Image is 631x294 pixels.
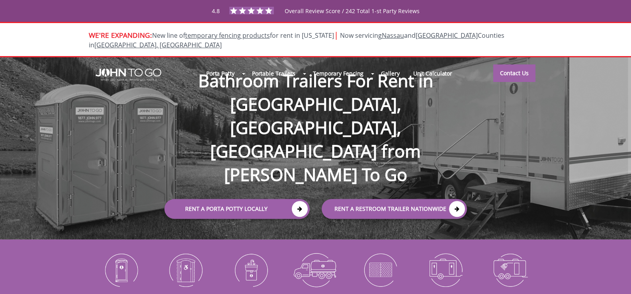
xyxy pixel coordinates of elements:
li:  [46,259,55,268]
h1: Bathroom Trailers For Rent in [GEOGRAPHIC_DATA], [GEOGRAPHIC_DATA], [GEOGRAPHIC_DATA] from [PERSO... [156,43,475,187]
img: Temporary-Fencing-cion_N.png [354,249,407,290]
img: ADA-Accessible-Units-icon_N.png [159,249,212,290]
a: Nassau [382,31,404,40]
img: Portable-Sinks-icon_N.png [224,249,277,290]
img: Waste-Services-icon_N.png [289,249,342,290]
img: Review Rating [16,262,32,278]
span: [DATE] [47,274,61,280]
img: Shower-Trailers-icon_N.png [484,249,537,290]
span: by [47,269,131,275]
a: Contact Us [493,64,535,82]
img: Restroom-Trailers-icon_N.png [419,249,472,290]
a: [GEOGRAPHIC_DATA] [416,31,478,40]
span: [PERSON_NAME] [78,268,113,274]
a: temporary fencing products [185,31,270,40]
a: Rent a Porta Potty Locally [164,199,310,219]
span: Star Rating [50,268,73,274]
a: Temporary Fencing [306,65,370,82]
a: [GEOGRAPHIC_DATA], [GEOGRAPHIC_DATA] [94,41,222,49]
img: JOHN to go [96,68,161,81]
li:  [79,259,89,268]
span: New line of for rent in [US_STATE] [89,31,504,50]
a: rent a RESTROOM TRAILER Nationwide [322,199,467,219]
span: WE'RE EXPANDING: [89,30,152,40]
span: | [334,29,338,40]
li:  [63,259,72,268]
a: Portable Trailers [245,65,302,82]
span: Overall Review Score / 242 Total 1-st Party Reviews [285,7,420,31]
a: Gallery [374,65,406,82]
span: 4.8 [212,7,220,15]
img: Portable-Toilets-icon_N.png [95,249,148,290]
li:  [54,259,64,268]
li:  [71,259,80,268]
a: Porta Potty [199,65,241,82]
span: 5 [47,268,49,274]
a: Unit Calculator [406,65,459,82]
